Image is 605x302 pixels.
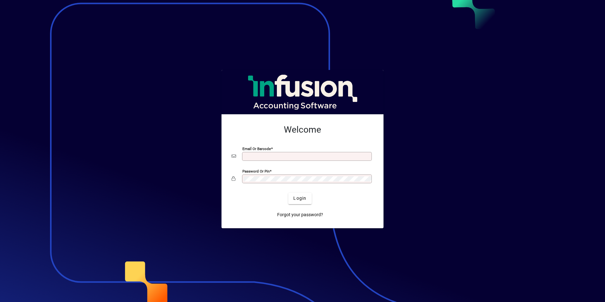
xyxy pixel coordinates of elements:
mat-label: Password or Pin [242,169,270,173]
span: Forgot your password? [277,211,323,218]
span: Login [293,195,306,202]
button: Login [288,193,311,204]
mat-label: Email or Barcode [242,146,271,151]
h2: Welcome [232,124,373,135]
a: Forgot your password? [275,209,326,221]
